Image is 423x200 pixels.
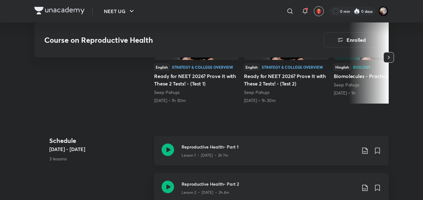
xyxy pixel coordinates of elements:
[154,89,179,95] a: Seep Pahuja
[182,153,228,158] p: Lesson 1 • [DATE] • 2h 7m
[49,155,149,162] p: 3 lessons
[244,64,259,71] div: English
[182,181,356,187] h3: Reproductive Health- Part 2
[316,8,322,14] img: avatar
[244,72,329,87] h5: Ready for NEET 2026? Prove It with These 2 Tests! - (Test 2)
[154,97,239,104] div: 23rd May • 1h 30m
[172,65,233,69] div: Strategy & College Overview
[334,64,351,71] div: Hinglish
[34,7,85,14] img: Company Logo
[154,72,239,87] h5: Ready for NEET 2026? Prove It with These 2 Tests! - (Test 1)
[334,82,359,88] a: Seep Pahuja
[354,8,360,14] img: streak
[100,5,139,17] button: NEET UG
[244,97,329,104] div: 24th May • 1h 30m
[154,89,239,95] div: Seep Pahuja
[244,89,269,95] a: Seep Pahuja
[49,145,149,153] h5: [DATE] - [DATE]
[378,6,389,17] img: Swarit
[34,7,85,16] a: Company Logo
[44,36,289,45] h3: Course on Reproductive Health
[334,82,419,88] div: Seep Pahuja
[182,190,229,195] p: Lesson 2 • [DATE] • 2h 4m
[334,90,419,96] div: 8th Sep • 1h
[49,136,149,145] h4: Schedule
[324,32,379,47] button: Enrolled
[334,72,419,80] h5: Biomolecules - Practice Session
[314,6,324,16] button: avatar
[244,89,329,95] div: Seep Pahuja
[182,144,356,150] h3: Reproductive Health- Part 1
[154,64,169,71] div: English
[262,65,323,69] div: Strategy & College Overview
[154,136,389,173] a: Reproductive Health- Part 1Lesson 1 • [DATE] • 2h 7m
